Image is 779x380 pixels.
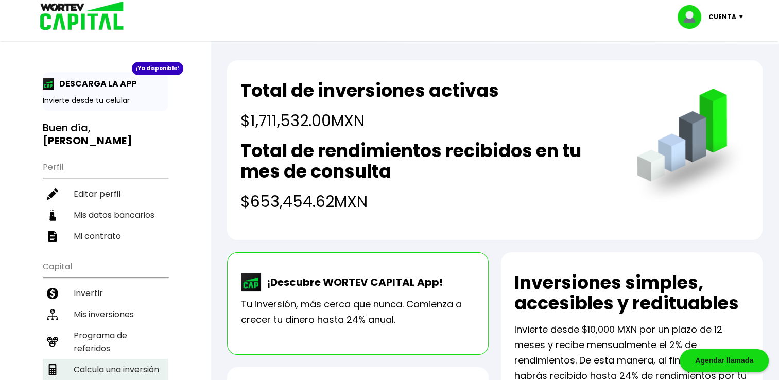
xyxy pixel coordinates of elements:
[736,15,750,19] img: icon-down
[680,349,769,372] div: Agendar llamada
[240,141,616,182] h2: Total de rendimientos recibidos en tu mes de consulta
[47,288,58,299] img: invertir-icon.b3b967d7.svg
[708,9,736,25] p: Cuenta
[240,109,499,132] h4: $1,711,532.00 MXN
[43,325,168,359] a: Programa de referidos
[47,309,58,320] img: inversiones-icon.6695dc30.svg
[43,133,132,148] b: [PERSON_NAME]
[241,273,262,291] img: wortev-capital-app-icon
[514,272,749,314] h2: Inversiones simples, accesibles y redituables
[240,80,499,101] h2: Total de inversiones activas
[47,336,58,348] img: recomiendanos-icon.9b8e9327.svg
[47,188,58,200] img: editar-icon.952d3147.svg
[43,122,168,147] h3: Buen día,
[43,78,54,90] img: app-icon
[43,204,168,226] a: Mis datos bancarios
[47,364,58,375] img: calculadora-icon.17d418c4.svg
[43,226,168,247] a: Mi contrato
[241,297,475,327] p: Tu inversión, más cerca que nunca. Comienza a crecer tu dinero hasta 24% anual.
[47,231,58,242] img: contrato-icon.f2db500c.svg
[43,156,168,247] ul: Perfil
[43,183,168,204] a: Editar perfil
[43,283,168,304] a: Invertir
[262,274,443,290] p: ¡Descubre WORTEV CAPITAL App!
[47,210,58,221] img: datos-icon.10cf9172.svg
[43,304,168,325] a: Mis inversiones
[632,89,749,205] img: grafica.516fef24.png
[43,359,168,380] a: Calcula una inversión
[43,95,168,106] p: Invierte desde tu celular
[678,5,708,29] img: profile-image
[240,190,616,213] h4: $653,454.62 MXN
[132,62,183,75] div: ¡Ya disponible!
[54,77,136,90] p: DESCARGA LA APP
